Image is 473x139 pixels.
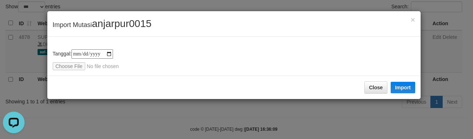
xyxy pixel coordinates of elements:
div: Tanggal: [53,49,415,70]
span: × [411,15,415,24]
button: Import [391,82,415,93]
button: Close [364,81,387,94]
button: Open LiveChat chat widget [3,3,25,24]
button: Close [411,16,415,23]
span: anjarpur0015 [92,18,152,29]
span: Import Mutasi [53,21,152,28]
